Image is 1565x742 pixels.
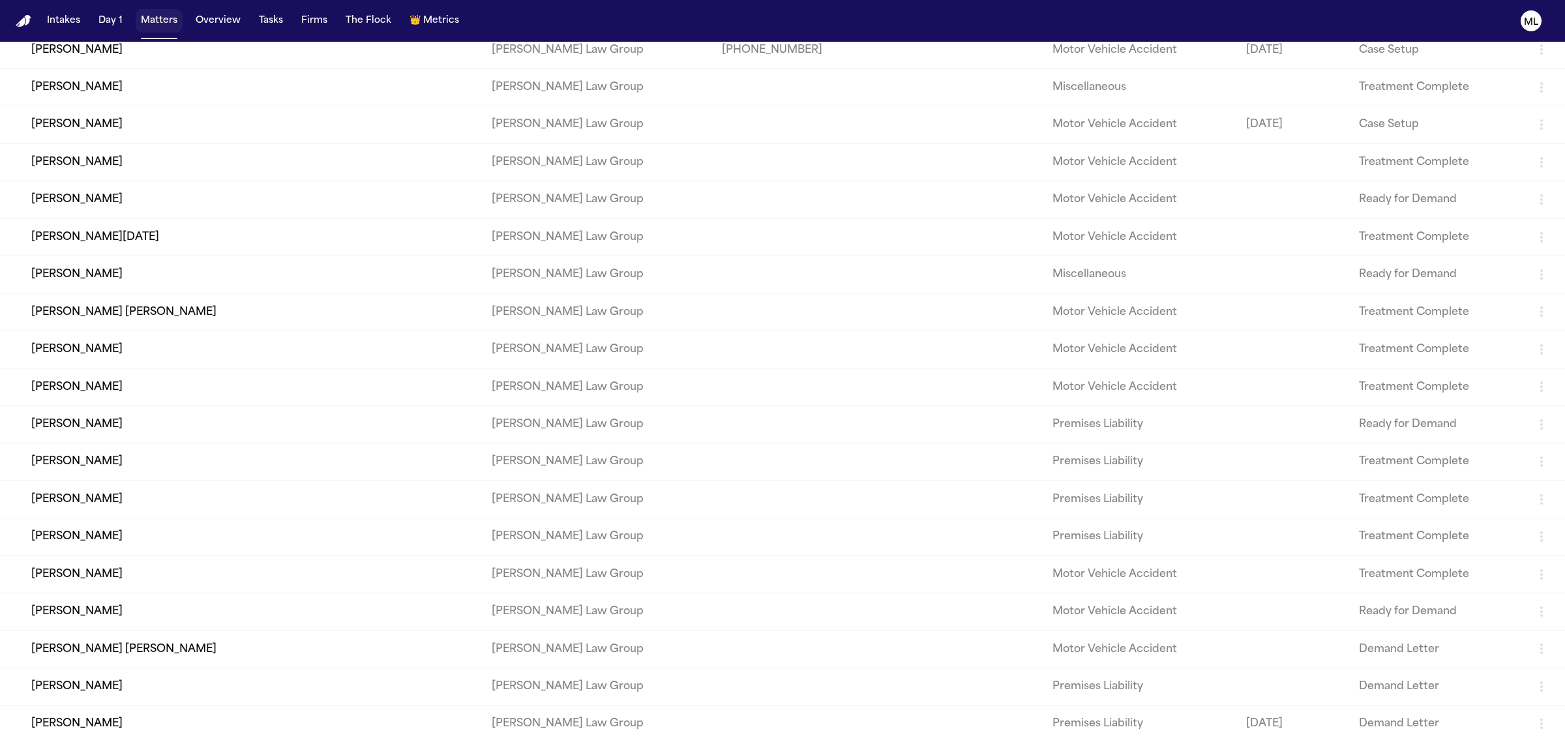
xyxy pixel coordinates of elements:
[1349,481,1523,518] td: Treatment Complete
[481,631,711,668] td: [PERSON_NAME] Law Group
[1349,331,1523,368] td: Treatment Complete
[1042,631,1236,668] td: Motor Vehicle Accident
[190,9,246,33] button: Overview
[1349,443,1523,481] td: Treatment Complete
[1349,293,1523,331] td: Treatment Complete
[481,518,711,556] td: [PERSON_NAME] Law Group
[1349,368,1523,406] td: Treatment Complete
[404,9,464,33] button: crownMetrics
[1042,481,1236,518] td: Premises Liability
[481,331,711,368] td: [PERSON_NAME] Law Group
[1349,556,1523,593] td: Treatment Complete
[711,31,873,68] td: [PHONE_NUMBER]
[481,556,711,593] td: [PERSON_NAME] Law Group
[1042,368,1236,406] td: Motor Vehicle Accident
[481,368,711,406] td: [PERSON_NAME] Law Group
[1349,668,1523,705] td: Demand Letter
[42,9,85,33] button: Intakes
[481,443,711,481] td: [PERSON_NAME] Law Group
[1349,218,1523,256] td: Treatment Complete
[1236,31,1349,68] td: [DATE]
[1042,106,1236,143] td: Motor Vehicle Accident
[481,293,711,331] td: [PERSON_NAME] Law Group
[1042,668,1236,705] td: Premises Liability
[1042,256,1236,293] td: Miscellaneous
[481,668,711,705] td: [PERSON_NAME] Law Group
[1042,331,1236,368] td: Motor Vehicle Accident
[1042,556,1236,593] td: Motor Vehicle Accident
[1349,143,1523,181] td: Treatment Complete
[1042,593,1236,630] td: Motor Vehicle Accident
[1349,31,1523,68] td: Case Setup
[93,9,128,33] button: Day 1
[481,256,711,293] td: [PERSON_NAME] Law Group
[1042,218,1236,256] td: Motor Vehicle Accident
[1042,293,1236,331] td: Motor Vehicle Accident
[1349,106,1523,143] td: Case Setup
[1349,593,1523,630] td: Ready for Demand
[254,9,288,33] button: Tasks
[481,181,711,218] td: [PERSON_NAME] Law Group
[1042,68,1236,106] td: Miscellaneous
[136,9,183,33] button: Matters
[481,68,711,106] td: [PERSON_NAME] Law Group
[340,9,396,33] button: The Flock
[1349,256,1523,293] td: Ready for Demand
[1042,31,1236,68] td: Motor Vehicle Accident
[1349,406,1523,443] td: Ready for Demand
[481,481,711,518] td: [PERSON_NAME] Law Group
[1349,181,1523,218] td: Ready for Demand
[481,31,711,68] td: [PERSON_NAME] Law Group
[1042,181,1236,218] td: Motor Vehicle Accident
[1349,631,1523,668] td: Demand Letter
[481,406,711,443] td: [PERSON_NAME] Law Group
[16,15,31,27] img: Finch Logo
[1042,406,1236,443] td: Premises Liability
[16,15,31,27] a: Home
[481,593,711,630] td: [PERSON_NAME] Law Group
[481,106,711,143] td: [PERSON_NAME] Law Group
[481,218,711,256] td: [PERSON_NAME] Law Group
[1042,143,1236,181] td: Motor Vehicle Accident
[1349,68,1523,106] td: Treatment Complete
[1349,518,1523,556] td: Treatment Complete
[481,143,711,181] td: [PERSON_NAME] Law Group
[1042,443,1236,481] td: Premises Liability
[1042,518,1236,556] td: Premises Liability
[1236,106,1349,143] td: [DATE]
[296,9,333,33] button: Firms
